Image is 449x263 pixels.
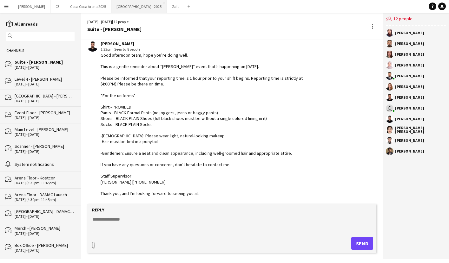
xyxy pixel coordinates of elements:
[15,209,75,214] div: [GEOGRAPHIC_DATA] - DAMAC Launch
[15,116,75,120] div: [DATE] - [DATE]
[111,0,167,13] button: [GEOGRAPHIC_DATA] - 2025
[15,99,75,103] div: [DATE] - [DATE]
[92,207,104,213] label: Reply
[395,149,424,153] div: [PERSON_NAME]
[395,63,424,67] div: [PERSON_NAME]
[395,106,424,110] div: [PERSON_NAME]
[167,0,185,13] button: Zaid
[50,0,65,13] button: C3
[15,161,75,167] div: System notifications
[15,82,75,86] div: [DATE] - [DATE]
[87,26,142,32] div: Suite - [PERSON_NAME]
[15,76,75,82] div: Level 4 - [PERSON_NAME]
[15,231,75,236] div: [DATE] - [DATE]
[395,42,424,46] div: [PERSON_NAME]
[65,0,111,13] button: Coca Coca Arena 2025
[395,85,424,89] div: [PERSON_NAME]
[15,149,75,154] div: [DATE] - [DATE]
[101,41,329,47] div: [PERSON_NAME]
[15,197,75,202] div: [DATE] (4:30pm-11:45pm)
[395,139,424,142] div: [PERSON_NAME]
[101,47,329,52] div: 1:33pm
[87,19,142,25] div: [DATE] - [DATE] | 12 people
[15,225,75,231] div: Merch - [PERSON_NAME]
[395,96,424,99] div: [PERSON_NAME]
[101,52,329,196] div: Good afternoon team, hope you’re doing well. This is a gentle reminder about “[PERSON_NAME]” even...
[15,59,75,65] div: Suite - [PERSON_NAME]
[15,65,75,70] div: [DATE] - [DATE]
[395,126,446,134] div: [PERSON_NAME] [PERSON_NAME]
[395,53,424,56] div: [PERSON_NAME]
[15,175,75,181] div: Arena Floor - Kostcon
[15,181,75,185] div: [DATE] (3:30pm-11:45pm)
[386,13,446,26] div: 12 people
[6,21,38,27] a: All unreads
[395,117,424,121] div: [PERSON_NAME]
[15,242,75,248] div: Box Office - [PERSON_NAME]
[395,31,424,35] div: [PERSON_NAME]
[15,143,75,149] div: Scanner - [PERSON_NAME]
[15,214,75,219] div: [DATE] - [DATE]
[15,248,75,253] div: [DATE] - [DATE]
[15,110,75,116] div: Event Floor - [PERSON_NAME]
[15,93,75,99] div: [GEOGRAPHIC_DATA] - [PERSON_NAME]
[15,127,75,132] div: Main Level - [PERSON_NAME]
[15,132,75,137] div: [DATE] - [DATE]
[395,74,424,78] div: [PERSON_NAME]
[113,47,140,52] span: · Seen by 8 people
[15,192,75,197] div: Arena Floor - DAMAC Launch
[351,237,373,250] button: Send
[13,0,50,13] button: [PERSON_NAME]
